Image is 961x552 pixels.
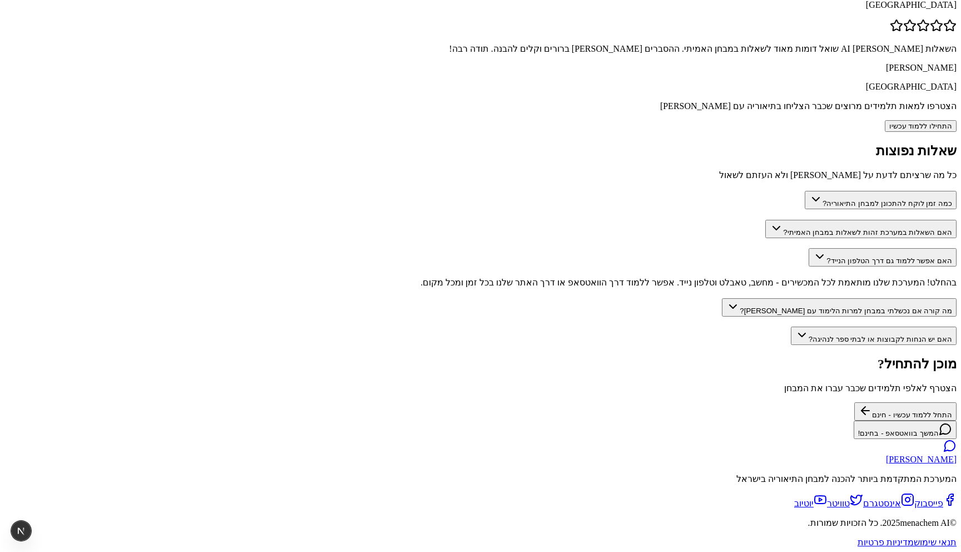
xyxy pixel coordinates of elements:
button: מה קורה אם נכשלתי במבחן למרות הלימוד עם [PERSON_NAME]? [722,298,957,317]
a: טוויטר [827,499,863,508]
span: טוויטר [827,499,850,508]
a: [PERSON_NAME] [886,455,957,464]
button: המשך בוואטסאפ - בחינם! [854,421,957,439]
a: צ'אט בוואטסאפ [943,445,957,454]
button: האם אפשר ללמוד גם דרך הטלפון הנייד? [809,248,957,267]
span: אינסטגרם [863,499,901,508]
span: יוטיוב [794,499,814,508]
span: פייסבוק [914,499,943,508]
h2: שאלות נפוצות [4,143,957,159]
button: כמה זמן לוקח להתכונן למבחן התיאוריה? [805,191,957,209]
a: התחל ללמוד עכשיו - חינם [854,410,957,419]
p: השאלות [PERSON_NAME] AI שואל דומות מאוד לשאלות במבחן האמיתי. ההסברים [PERSON_NAME] ברורים וקלים ל... [4,43,957,54]
a: פייסבוק [914,499,957,508]
p: [PERSON_NAME] [4,63,957,73]
h2: מוכן להתחיל? [4,356,957,372]
button: האם השאלות במערכת זהות לשאלות במבחן האמיתי? [765,220,957,238]
p: המערכת המתקדמת ביותר להכנה למבחן התיאוריה בישראל [4,474,957,484]
p: הצטרף לאלפי תלמידים שכבר עברו את המבחן [4,383,957,393]
button: האם יש הנחות לקבוצות או לבתי ספר לנהיגה? [791,327,957,345]
a: המשך בוואטסאפ - בחינם! [854,428,957,437]
a: יוטיוב [794,499,827,508]
p: הצטרפו למאות תלמידים מרוצים שכבר הצליחו בתיאוריה עם [PERSON_NAME] [4,101,957,111]
div: בהחלט! המערכת שלנו מותאמת לכל המכשירים - מחשב, טאבלט וטלפון נייד. אפשר ללמוד דרך הוואטסאפ או דרך ... [4,277,957,288]
button: התחל ללמוד עכשיו - חינם [854,402,957,421]
div: האם אפשר ללמוד גם דרך הטלפון הנייד? [4,277,957,288]
a: התחילו ללמוד עכשיו [885,121,957,130]
p: כל מה שרציתם לדעת על [PERSON_NAME] ולא העזתם לשאול [4,170,957,180]
p: © 2025 menachem AI. כל הזכויות שמורות. [4,517,957,528]
a: תנאי שימוש [914,538,957,547]
a: אינסטגרם [863,499,914,508]
a: מדיניות פרטיות [858,538,914,547]
button: התחילו ללמוד עכשיו [885,120,957,132]
p: [GEOGRAPHIC_DATA] [4,82,957,92]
